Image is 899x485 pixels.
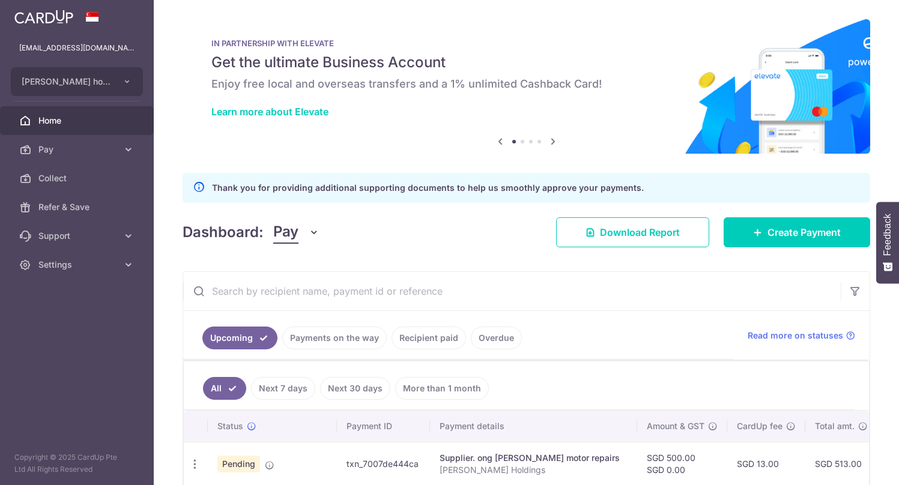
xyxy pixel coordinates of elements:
th: Payment ID [337,411,430,442]
div: Supplier. ong [PERSON_NAME] motor repairs [440,452,628,464]
h4: Dashboard: [183,221,264,243]
span: Download Report [600,225,680,239]
h5: Get the ultimate Business Account [211,53,841,72]
a: Learn more about Elevate [211,106,328,118]
button: Feedback - Show survey [876,202,899,283]
button: [PERSON_NAME] holdings inn bike leasing pte ltd [11,67,143,96]
a: Create Payment [724,217,870,247]
button: Pay [273,221,319,244]
span: Home [38,115,118,127]
span: Total amt. [815,420,855,432]
a: Upcoming [202,327,277,349]
span: Status [217,420,243,432]
span: Collect [38,172,118,184]
a: Next 7 days [251,377,315,400]
span: Create Payment [767,225,841,239]
span: Pending [217,456,260,472]
a: Payments on the way [282,327,387,349]
p: IN PARTNERSHIP WITH ELEVATE [211,38,841,48]
p: Thank you for providing additional supporting documents to help us smoothly approve your payments. [212,181,644,195]
span: Feedback [882,214,893,256]
a: Overdue [471,327,522,349]
img: Renovation banner [183,19,870,154]
a: Download Report [556,217,709,247]
span: CardUp fee [737,420,782,432]
span: Support [38,230,118,242]
span: Refer & Save [38,201,118,213]
a: Read more on statuses [748,330,855,342]
h6: Enjoy free local and overseas transfers and a 1% unlimited Cashback Card! [211,77,841,91]
a: All [203,377,246,400]
span: [PERSON_NAME] holdings inn bike leasing pte ltd [22,76,110,88]
span: Settings [38,259,118,271]
span: Read more on statuses [748,330,843,342]
input: Search by recipient name, payment id or reference [183,272,841,310]
p: [PERSON_NAME] Holdings [440,464,628,476]
span: Pay [273,221,298,244]
img: CardUp [14,10,73,24]
p: [EMAIL_ADDRESS][DOMAIN_NAME] [19,42,135,54]
span: Amount & GST [647,420,704,432]
a: Next 30 days [320,377,390,400]
span: Pay [38,143,118,155]
a: Recipient paid [392,327,466,349]
th: Payment details [430,411,637,442]
a: More than 1 month [395,377,489,400]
